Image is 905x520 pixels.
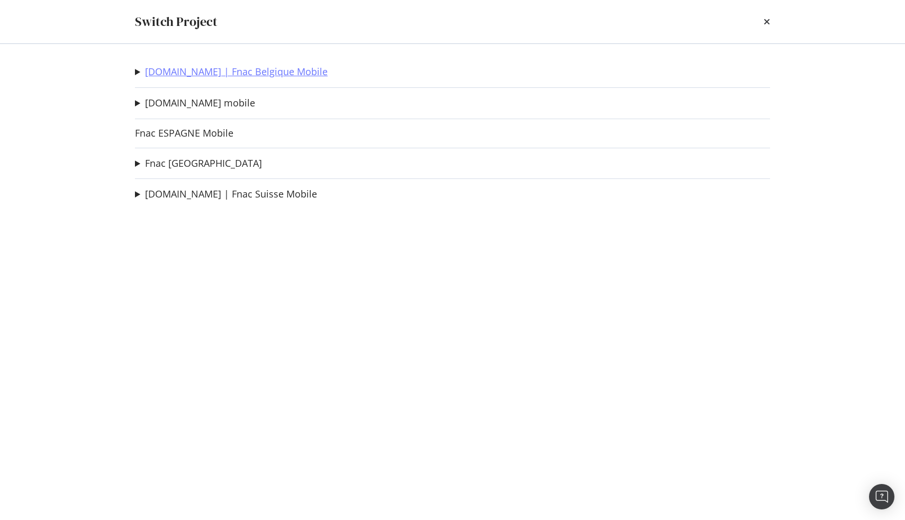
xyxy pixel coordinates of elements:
a: [DOMAIN_NAME] | Fnac Belgique Mobile [145,66,328,77]
summary: Fnac [GEOGRAPHIC_DATA] [135,157,262,171]
summary: [DOMAIN_NAME] mobile [135,96,255,110]
summary: [DOMAIN_NAME] | Fnac Suisse Mobile [135,187,317,201]
a: [DOMAIN_NAME] mobile [145,97,255,109]
a: Fnac ESPAGNE Mobile [135,128,233,139]
a: [DOMAIN_NAME] | Fnac Suisse Mobile [145,189,317,200]
div: Open Intercom Messenger [869,484,894,509]
div: Switch Project [135,13,218,31]
a: Fnac [GEOGRAPHIC_DATA] [145,158,262,169]
div: times [764,13,770,31]
summary: [DOMAIN_NAME] | Fnac Belgique Mobile [135,65,328,79]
